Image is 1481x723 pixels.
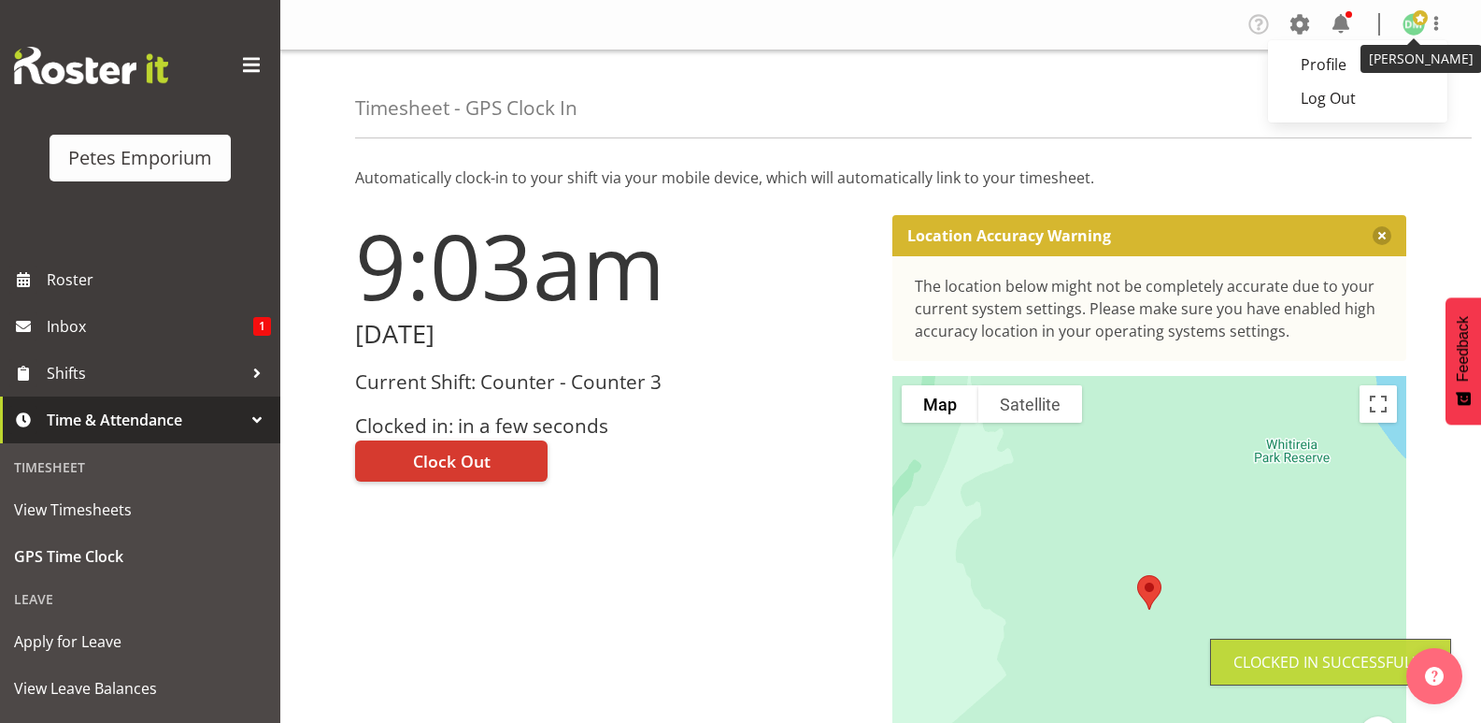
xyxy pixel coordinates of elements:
span: Feedback [1455,316,1472,382]
span: Shifts [47,359,243,387]
button: Clock Out [355,441,548,482]
div: Timesheet [5,448,276,486]
span: 1 [253,317,271,336]
a: View Leave Balances [5,665,276,712]
div: The location below might not be completely accurate due to your current system settings. Please m... [915,275,1385,342]
img: david-mcauley697.jpg [1403,13,1425,36]
h3: Current Shift: Counter - Counter 3 [355,371,870,393]
a: Log Out [1268,81,1447,115]
a: GPS Time Clock [5,533,276,580]
div: Petes Emporium [68,144,212,172]
button: Show satellite imagery [978,385,1082,423]
span: Apply for Leave [14,628,266,656]
img: help-xxl-2.png [1425,667,1444,686]
button: Show street map [902,385,978,423]
button: Close message [1373,226,1391,245]
a: Apply for Leave [5,618,276,665]
div: Leave [5,580,276,618]
h4: Timesheet - GPS Clock In [355,97,577,119]
h1: 9:03am [355,215,870,316]
a: Profile [1268,48,1447,81]
span: Roster [47,266,271,294]
img: Rosterit website logo [14,47,168,84]
a: View Timesheets [5,486,276,533]
span: Time & Attendance [47,406,243,434]
h3: Clocked in: in a few seconds [355,415,870,437]
h2: [DATE] [355,320,870,349]
span: GPS Time Clock [14,542,266,571]
span: View Timesheets [14,496,266,524]
button: Toggle fullscreen view [1360,385,1397,423]
div: Clocked in Successfully [1233,651,1428,673]
span: Inbox [47,312,253,340]
button: Feedback - Show survey [1445,297,1481,425]
span: View Leave Balances [14,674,266,702]
p: Automatically clock-in to your shift via your mobile device, which will automatically link to you... [355,166,1406,189]
span: Clock Out [413,449,491,473]
p: Location Accuracy Warning [907,226,1111,245]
